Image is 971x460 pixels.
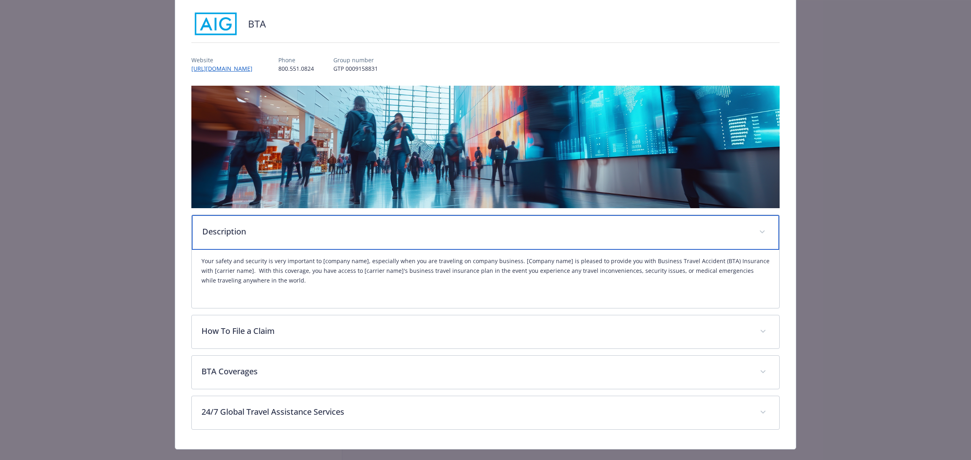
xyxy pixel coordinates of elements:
p: 800.551.0824 [278,64,314,73]
div: BTA Coverages [192,356,779,389]
p: How To File a Claim [201,325,750,337]
h2: BTA [248,17,266,31]
p: 24/7 Global Travel Assistance Services [201,406,750,418]
div: Description [192,250,779,308]
div: How To File a Claim [192,315,779,348]
div: 24/7 Global Travel Assistance Services [192,396,779,429]
img: AIG American General Life Insurance Company [191,12,240,36]
p: Your safety and security is very important to [company name], especially when you are traveling o... [201,256,770,285]
p: GTP 0009158831 [333,64,378,73]
p: Phone [278,56,314,64]
p: Description [202,226,749,238]
p: Website [191,56,259,64]
p: Group number [333,56,378,64]
p: BTA Coverages [201,365,750,378]
img: banner [191,86,780,208]
div: Description [192,215,779,250]
a: [URL][DOMAIN_NAME] [191,65,259,72]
